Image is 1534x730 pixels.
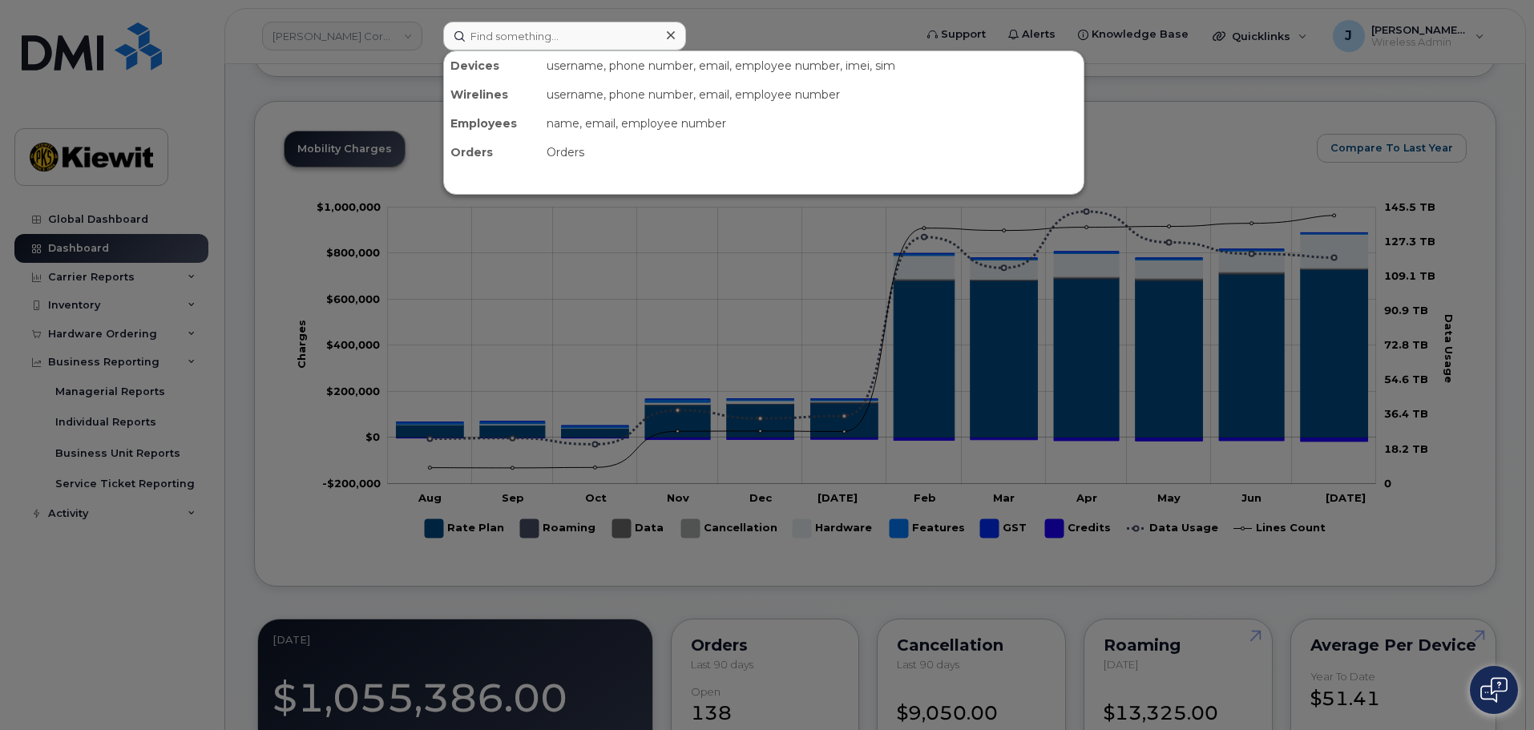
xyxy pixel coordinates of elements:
div: username, phone number, email, employee number, imei, sim [540,51,1084,80]
div: username, phone number, email, employee number [540,80,1084,109]
div: Orders [444,138,540,167]
div: Wirelines [444,80,540,109]
div: Devices [444,51,540,80]
div: name, email, employee number [540,109,1084,138]
img: Open chat [1480,677,1508,703]
div: Orders [540,138,1084,167]
div: Employees [444,109,540,138]
input: Find something... [443,22,686,50]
